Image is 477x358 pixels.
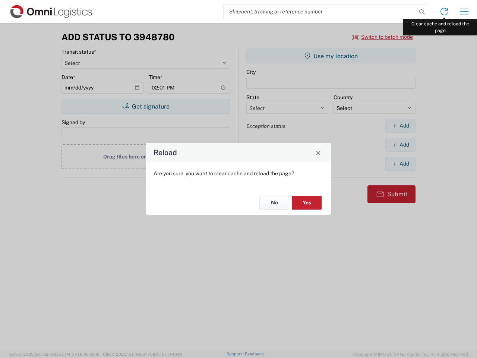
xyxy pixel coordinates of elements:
p: Are you sure, you want to clear cache and reload the page? [154,170,323,177]
button: Close [313,147,323,158]
h4: Reload [154,147,177,158]
button: No [259,196,289,210]
input: Shipment, tracking or reference number [224,4,417,19]
button: Yes [292,196,322,210]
